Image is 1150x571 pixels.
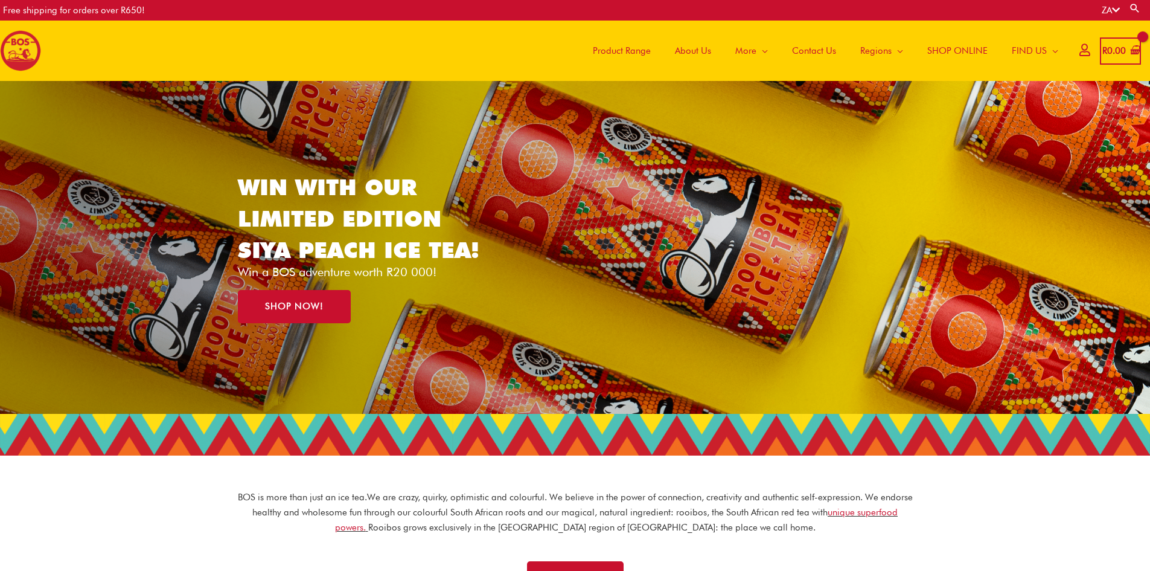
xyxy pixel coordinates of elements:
[1102,45,1126,56] bdi: 0.00
[237,490,913,535] p: BOS is more than just an ice tea. We are crazy, quirky, optimistic and colourful. We believe in t...
[927,33,988,69] span: SHOP ONLINE
[723,21,780,81] a: More
[581,21,663,81] a: Product Range
[265,302,324,311] span: SHOP NOW!
[1100,37,1141,65] a: View Shopping Cart, empty
[1129,2,1141,14] a: Search button
[1012,33,1047,69] span: FIND US
[1102,45,1107,56] span: R
[780,21,848,81] a: Contact Us
[663,21,723,81] a: About Us
[860,33,892,69] span: Regions
[238,290,351,323] a: SHOP NOW!
[915,21,1000,81] a: SHOP ONLINE
[735,33,756,69] span: More
[1102,5,1120,16] a: ZA
[593,33,651,69] span: Product Range
[238,173,479,263] a: WIN WITH OUR LIMITED EDITION SIYA PEACH ICE TEA!
[848,21,915,81] a: Regions
[792,33,836,69] span: Contact Us
[238,266,498,278] p: Win a BOS adventure worth R20 000!
[335,507,898,533] a: unique superfood powers.
[572,21,1070,81] nav: Site Navigation
[675,33,711,69] span: About Us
